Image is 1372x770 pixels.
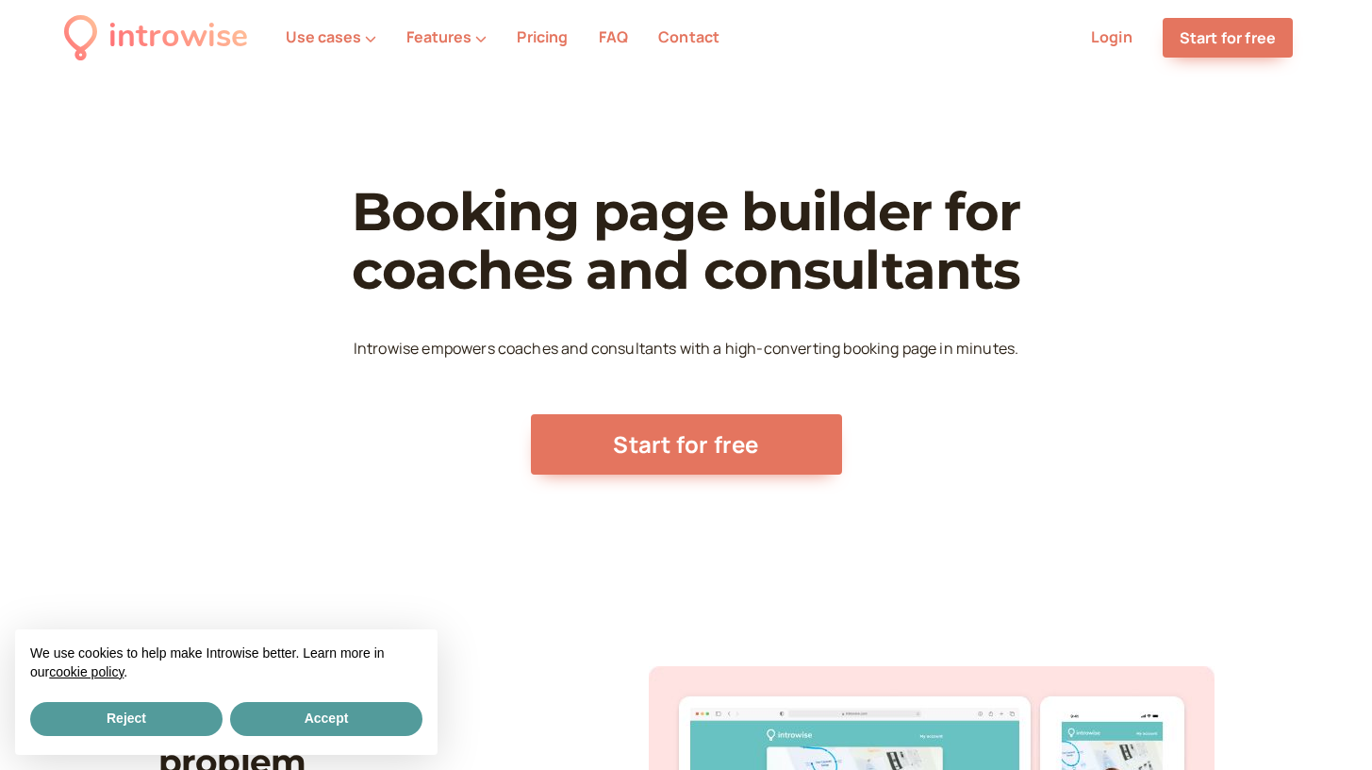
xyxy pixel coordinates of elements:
a: introwise [64,11,248,63]
a: Contact [658,26,719,47]
a: FAQ [599,26,628,47]
a: Start for free [1163,18,1293,58]
div: introwise [108,11,248,63]
a: cookie policy [49,664,124,679]
button: Features [406,28,487,45]
a: Login [1091,26,1132,47]
div: We use cookies to help make Introwise better. Learn more in our . [15,629,438,698]
button: Use cases [286,28,376,45]
a: Start for free [531,414,842,475]
a: Pricing [517,26,568,47]
h1: Booking page builder for coaches and consultants [309,183,1064,299]
button: Accept [230,702,422,736]
button: Reject [30,702,223,736]
p: Introwise empowers coaches and consultants with a high-converting booking page in minutes. [354,337,1018,361]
